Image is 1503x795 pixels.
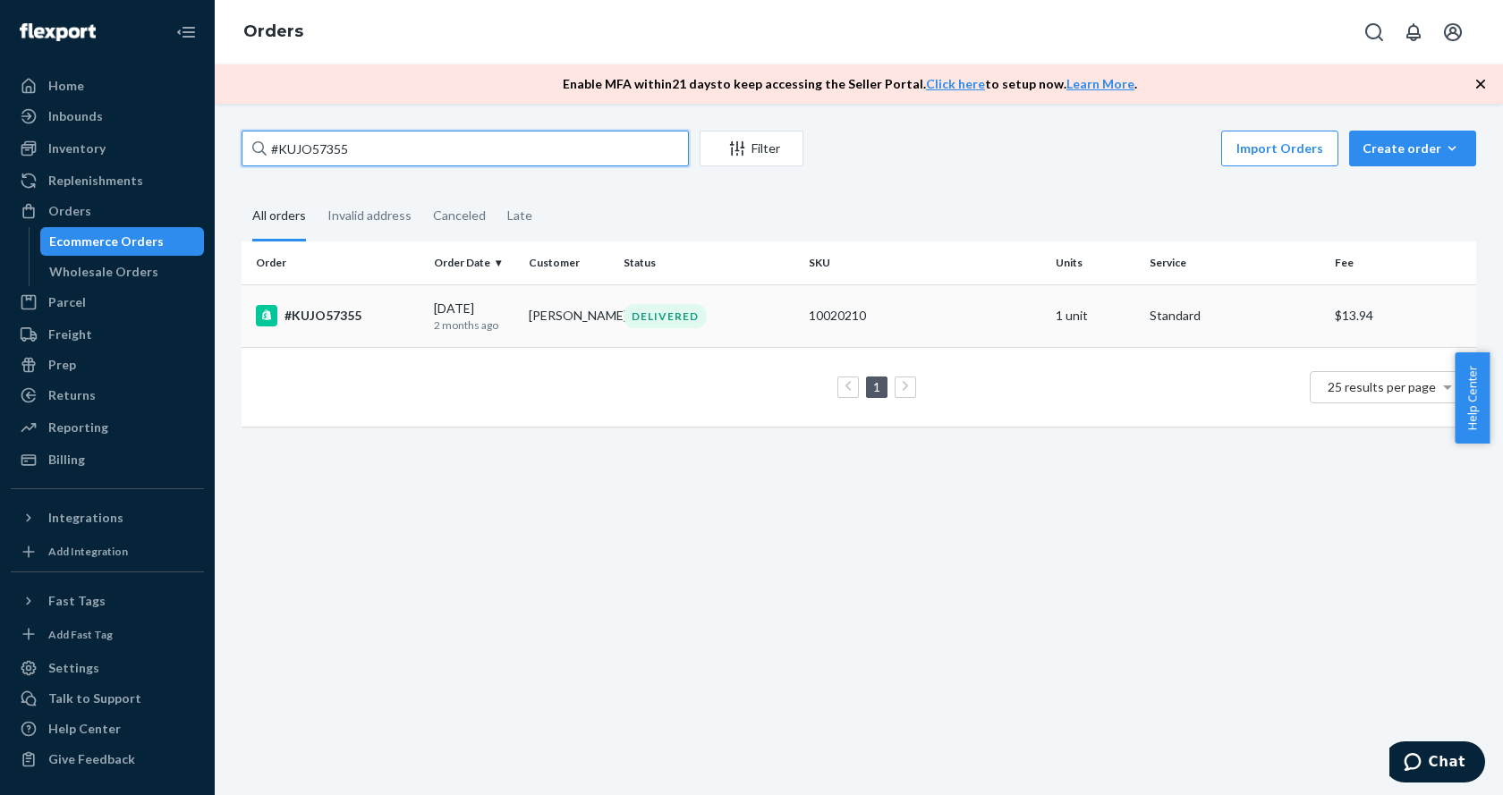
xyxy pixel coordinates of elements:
[11,539,204,564] a: Add Integration
[49,263,158,281] div: Wholesale Orders
[802,241,1049,284] th: SKU
[48,356,76,374] div: Prep
[48,689,141,707] div: Talk to Support
[40,227,205,256] a: Ecommerce Orders
[243,21,303,41] a: Orders
[20,23,96,41] img: Flexport logo
[616,241,802,284] th: Status
[252,192,306,241] div: All orders
[522,284,616,347] td: [PERSON_NAME]
[48,659,99,677] div: Settings
[1066,76,1134,91] a: Learn More
[11,166,204,195] a: Replenishments
[49,233,164,250] div: Ecommerce Orders
[48,77,84,95] div: Home
[11,587,204,615] button: Fast Tags
[1142,241,1328,284] th: Service
[242,131,689,166] input: Search orders
[11,197,204,225] a: Orders
[1349,131,1476,166] button: Create order
[40,258,205,286] a: Wholesale Orders
[1328,379,1436,394] span: 25 results per page
[48,750,135,768] div: Give Feedback
[48,140,106,157] div: Inventory
[48,544,128,559] div: Add Integration
[11,72,204,100] a: Home
[1049,241,1143,284] th: Units
[870,379,884,394] a: Page 1 is your current page
[11,351,204,379] a: Prep
[48,509,123,527] div: Integrations
[11,381,204,410] a: Returns
[229,6,318,58] ol: breadcrumbs
[48,172,143,190] div: Replenishments
[11,320,204,349] a: Freight
[48,202,91,220] div: Orders
[48,627,113,642] div: Add Fast Tag
[11,715,204,743] a: Help Center
[529,255,609,270] div: Customer
[434,300,514,333] div: [DATE]
[11,745,204,774] button: Give Feedback
[11,413,204,442] a: Reporting
[48,451,85,469] div: Billing
[507,192,532,239] div: Late
[11,684,204,713] button: Talk to Support
[11,102,204,131] a: Inbounds
[1328,284,1476,347] td: $13.94
[48,720,121,738] div: Help Center
[427,241,522,284] th: Order Date
[1396,14,1431,50] button: Open notifications
[11,134,204,163] a: Inventory
[168,14,204,50] button: Close Navigation
[256,305,420,326] div: #KUJO57355
[48,293,86,311] div: Parcel
[1328,241,1476,284] th: Fee
[926,76,985,91] a: Click here
[48,592,106,610] div: Fast Tags
[1049,284,1143,347] td: 1 unit
[242,241,427,284] th: Order
[11,445,204,474] a: Billing
[48,326,92,343] div: Freight
[327,192,412,239] div: Invalid address
[434,317,514,333] p: 2 months ago
[700,131,803,166] button: Filter
[48,386,96,404] div: Returns
[48,107,103,125] div: Inbounds
[624,304,707,328] div: DELIVERED
[809,307,1041,325] div: 10020210
[1221,131,1338,166] button: Import Orders
[701,140,802,157] div: Filter
[11,654,204,682] a: Settings
[1363,140,1463,157] div: Create order
[1356,14,1392,50] button: Open Search Box
[1435,14,1471,50] button: Open account menu
[48,419,108,436] div: Reporting
[11,288,204,317] a: Parcel
[11,503,204,532] button: Integrations
[563,75,1137,93] p: Enable MFA within 21 days to keep accessing the Seller Portal. to setup now. .
[433,192,486,239] div: Canceled
[1389,741,1485,786] iframe: Opens a widget where you can chat to one of our agents
[11,622,204,647] a: Add Fast Tag
[1150,307,1320,325] p: Standard
[1455,352,1490,444] button: Help Center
